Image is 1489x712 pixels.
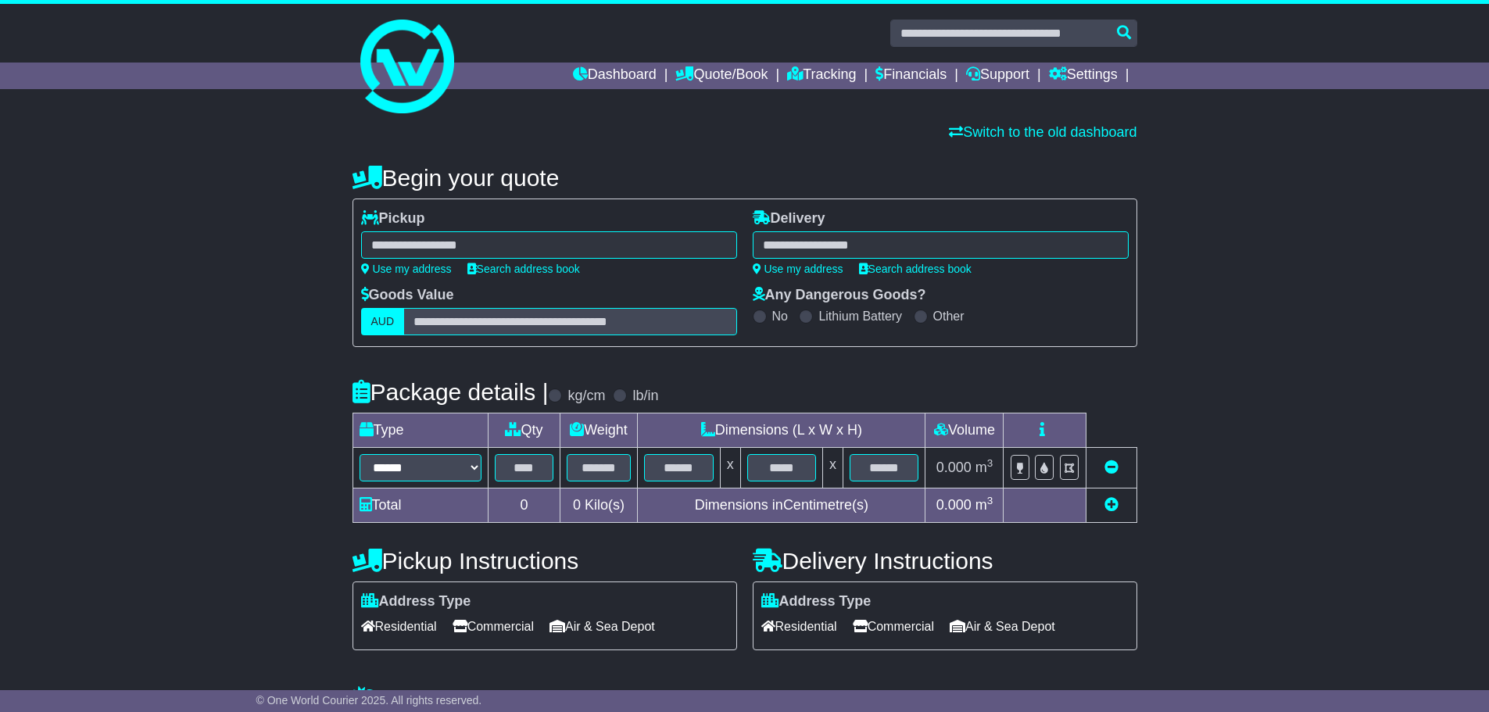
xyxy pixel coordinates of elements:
a: Support [966,63,1029,89]
a: Use my address [753,263,843,275]
label: Address Type [361,593,471,610]
label: Lithium Battery [818,309,902,324]
span: © One World Courier 2025. All rights reserved. [256,694,482,707]
label: Pickup [361,210,425,227]
span: Commercial [453,614,534,639]
a: Settings [1049,63,1118,89]
span: Air & Sea Depot [549,614,655,639]
a: Dashboard [573,63,657,89]
h4: Package details | [353,379,549,405]
td: Total [353,488,489,523]
h4: Warranty & Insurance [353,685,1137,711]
label: Other [933,309,965,324]
span: 0.000 [936,460,972,475]
label: Any Dangerous Goods? [753,287,926,304]
label: No [772,309,788,324]
label: kg/cm [567,388,605,405]
td: Type [353,413,489,448]
a: Financials [875,63,947,89]
span: 0.000 [936,497,972,513]
a: Search address book [859,263,972,275]
span: Residential [361,614,437,639]
span: Commercial [853,614,934,639]
td: x [823,448,843,488]
sup: 3 [987,457,993,469]
h4: Begin your quote [353,165,1137,191]
td: 0 [489,488,560,523]
label: Delivery [753,210,825,227]
span: 0 [573,497,581,513]
h4: Pickup Instructions [353,548,737,574]
span: Residential [761,614,837,639]
span: m [975,460,993,475]
td: x [720,448,740,488]
span: Air & Sea Depot [950,614,1055,639]
a: Use my address [361,263,452,275]
label: Address Type [761,593,872,610]
label: lb/in [632,388,658,405]
label: Goods Value [361,287,454,304]
td: Kilo(s) [560,488,638,523]
td: Qty [489,413,560,448]
span: m [975,497,993,513]
a: Switch to the old dashboard [949,124,1136,140]
td: Volume [925,413,1004,448]
a: Tracking [787,63,856,89]
h4: Delivery Instructions [753,548,1137,574]
td: Dimensions (L x W x H) [638,413,925,448]
a: Search address book [467,263,580,275]
label: AUD [361,308,405,335]
a: Add new item [1104,497,1119,513]
a: Remove this item [1104,460,1119,475]
sup: 3 [987,495,993,506]
td: Weight [560,413,638,448]
a: Quote/Book [675,63,768,89]
td: Dimensions in Centimetre(s) [638,488,925,523]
